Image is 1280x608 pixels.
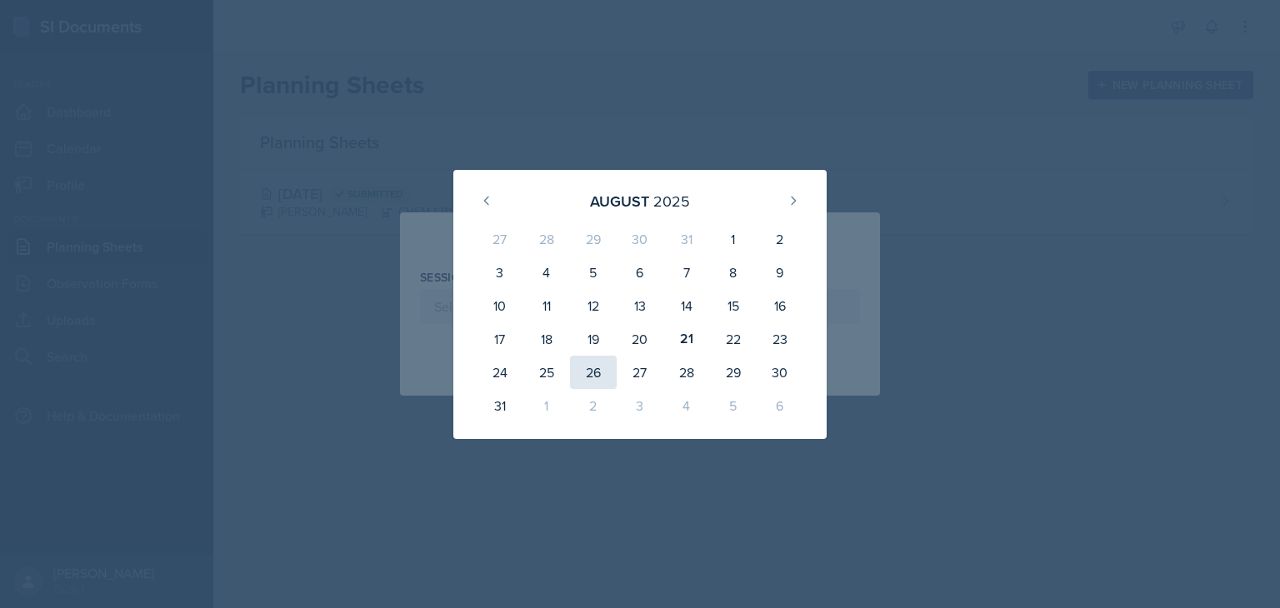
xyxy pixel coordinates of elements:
div: 20 [617,322,663,356]
div: 14 [663,289,710,322]
div: 31 [477,389,523,422]
div: 21 [663,322,710,356]
div: 25 [523,356,570,389]
div: 9 [757,256,803,289]
div: 17 [477,322,523,356]
div: 29 [570,222,617,256]
div: 8 [710,256,757,289]
div: 4 [523,256,570,289]
div: 22 [710,322,757,356]
div: 15 [710,289,757,322]
div: 5 [710,389,757,422]
div: 28 [663,356,710,389]
div: 16 [757,289,803,322]
div: 1 [710,222,757,256]
div: 3 [477,256,523,289]
div: 2 [757,222,803,256]
div: 1 [523,389,570,422]
div: 19 [570,322,617,356]
div: 2025 [653,190,690,212]
div: 3 [617,389,663,422]
div: August [590,190,649,212]
div: 11 [523,289,570,322]
div: 4 [663,389,710,422]
div: 7 [663,256,710,289]
div: 13 [617,289,663,322]
div: 26 [570,356,617,389]
div: 12 [570,289,617,322]
div: 30 [617,222,663,256]
div: 18 [523,322,570,356]
div: 29 [710,356,757,389]
div: 27 [477,222,523,256]
div: 10 [477,289,523,322]
div: 6 [617,256,663,289]
div: 2 [570,389,617,422]
div: 23 [757,322,803,356]
div: 6 [757,389,803,422]
div: 31 [663,222,710,256]
div: 24 [477,356,523,389]
div: 5 [570,256,617,289]
div: 27 [617,356,663,389]
div: 30 [757,356,803,389]
div: 28 [523,222,570,256]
